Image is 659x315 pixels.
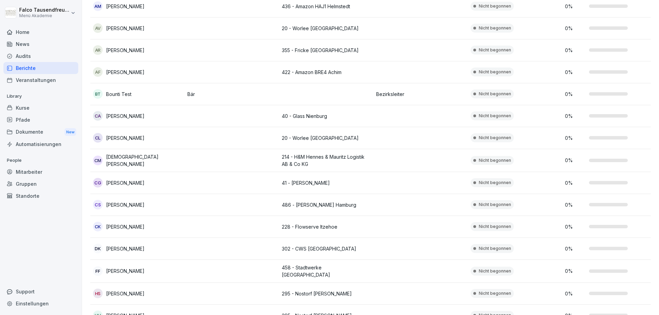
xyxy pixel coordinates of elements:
div: CL [93,133,103,143]
div: AM [93,1,103,11]
div: BT [93,89,103,99]
p: Bär [187,90,276,98]
p: 20 - Worlee [GEOGRAPHIC_DATA] [282,134,371,142]
p: [PERSON_NAME] [106,69,144,76]
div: CA [93,111,103,121]
p: Nicht begonnen [479,47,511,53]
p: 214 - H&M Hennes & Mauritz Logistik AB & Co KG [282,153,371,168]
p: [PERSON_NAME] [106,201,144,208]
p: People [3,155,78,166]
a: Home [3,26,78,38]
p: Nicht begonnen [479,157,511,163]
div: Dokumente [3,126,78,138]
p: 0 % [565,90,586,98]
p: 0 % [565,245,586,252]
p: Nicht begonnen [479,223,511,230]
p: 0 % [565,134,586,142]
p: Nicht begonnen [479,91,511,97]
a: Einstellungen [3,298,78,310]
p: [PERSON_NAME] [106,3,144,10]
p: [PERSON_NAME] [106,179,144,186]
p: [PERSON_NAME] [106,134,144,142]
div: CM [93,156,103,165]
div: FF [93,266,103,276]
p: Nicht begonnen [479,268,511,274]
p: 355 - Fricke [GEOGRAPHIC_DATA] [282,47,371,54]
a: News [3,38,78,50]
a: Veranstaltungen [3,74,78,86]
p: 0 % [565,25,586,32]
p: 41 - [PERSON_NAME] [282,179,371,186]
div: DK [93,244,103,253]
p: [PERSON_NAME] [106,25,144,32]
p: Nicht begonnen [479,180,511,186]
p: 0 % [565,179,586,186]
p: [PERSON_NAME] [106,112,144,120]
p: 0 % [565,69,586,76]
p: 436 - Amazon HAJ1 Helmstedt [282,3,371,10]
p: 422 - Amazon BRE4 Achim [282,69,371,76]
p: 0 % [565,3,586,10]
a: Berichte [3,62,78,74]
p: [PERSON_NAME] [106,290,144,297]
a: Pfade [3,114,78,126]
div: AF [93,67,103,77]
div: CG [93,178,103,187]
p: 40 - Glass Nienburg [282,112,371,120]
p: [PERSON_NAME] [106,223,144,230]
a: Kurse [3,102,78,114]
p: Bezirksleiter [376,90,465,98]
a: Audits [3,50,78,62]
p: [PERSON_NAME] [106,47,144,54]
p: Nicht begonnen [479,3,511,9]
div: CK [93,222,103,231]
p: 0 % [565,112,586,120]
p: Nicht begonnen [479,245,511,252]
p: [PERSON_NAME] [106,267,144,275]
p: 0 % [565,157,586,164]
div: Support [3,286,78,298]
div: CS [93,200,103,209]
p: Nicht begonnen [479,69,511,75]
div: AR [93,45,103,55]
a: Mitarbeiter [3,166,78,178]
p: 20 - Worlee [GEOGRAPHIC_DATA] [282,25,371,32]
div: HS [93,289,103,298]
p: [PERSON_NAME] [106,245,144,252]
p: 486 - [PERSON_NAME] Hamburg [282,201,371,208]
p: Menü Akademie [19,13,69,18]
p: Library [3,91,78,102]
p: 0 % [565,290,586,297]
p: Nicht begonnen [479,202,511,208]
p: Nicht begonnen [479,25,511,31]
a: Standorte [3,190,78,202]
div: AV [93,23,103,33]
p: 295 - Nostorf [PERSON_NAME] [282,290,371,297]
a: Automatisierungen [3,138,78,150]
p: 0 % [565,267,586,275]
p: [DEMOGRAPHIC_DATA][PERSON_NAME] [106,153,182,168]
a: Gruppen [3,178,78,190]
p: 0 % [565,223,586,230]
p: Bounti Test [106,90,131,98]
p: 0 % [565,47,586,54]
p: 458 - Stadtwerke [GEOGRAPHIC_DATA] [282,264,371,278]
p: 302 - CWS [GEOGRAPHIC_DATA] [282,245,371,252]
p: 0 % [565,201,586,208]
p: Nicht begonnen [479,290,511,296]
a: DokumenteNew [3,126,78,138]
p: Nicht begonnen [479,135,511,141]
div: New [65,128,76,136]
